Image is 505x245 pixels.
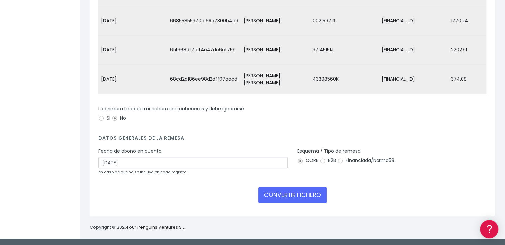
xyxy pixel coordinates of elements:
a: Perfiles de empresas [7,115,126,125]
a: Videotutoriales [7,105,126,115]
label: La primera línea de mi fichero son cabeceras y debe ignorarse [98,105,244,112]
label: Fecha de abono en cuenta [98,148,162,155]
a: Four Penguins Ventures S.L. [127,224,185,230]
div: Convertir ficheros [7,73,126,80]
p: Copyright © 2025 . [90,224,186,231]
label: Financiada/Norma58 [337,157,394,164]
td: 68cd2d186ee98d2dff07aacd [167,65,241,94]
td: [DATE] [98,36,167,65]
td: [DATE] [98,6,167,36]
td: 43398560K [310,65,379,94]
label: Esquema / Tipo de remesa [297,148,361,155]
label: No [112,115,126,122]
button: Contáctanos [7,178,126,189]
label: CORE [297,157,318,164]
td: 614368df7e1f4c47dc6cf759 [167,36,241,65]
td: [DATE] [98,65,167,94]
td: 668558553710b69a7300b4c9 [167,6,241,36]
div: Programadores [7,159,126,166]
td: [FINANCIAL_ID] [379,65,448,94]
a: Problemas habituales [7,94,126,105]
button: CONVERTIR FICHERO [258,187,327,203]
td: [PERSON_NAME] [241,6,310,36]
a: POWERED BY ENCHANT [91,191,128,198]
td: [FINANCIAL_ID] [379,6,448,36]
a: Información general [7,56,126,67]
label: Si [98,115,110,122]
a: General [7,142,126,153]
a: Formatos [7,84,126,94]
div: Información general [7,46,126,52]
label: B2B [320,157,336,164]
td: 37145151J [310,36,379,65]
td: [FINANCIAL_ID] [379,36,448,65]
h4: Datos generales de la remesa [98,135,486,144]
td: 00215971R [310,6,379,36]
small: en caso de que no se incluya en cada registro [98,169,186,175]
a: API [7,170,126,180]
div: Facturación [7,132,126,138]
td: [PERSON_NAME] [PERSON_NAME] [241,65,310,94]
td: [PERSON_NAME] [241,36,310,65]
